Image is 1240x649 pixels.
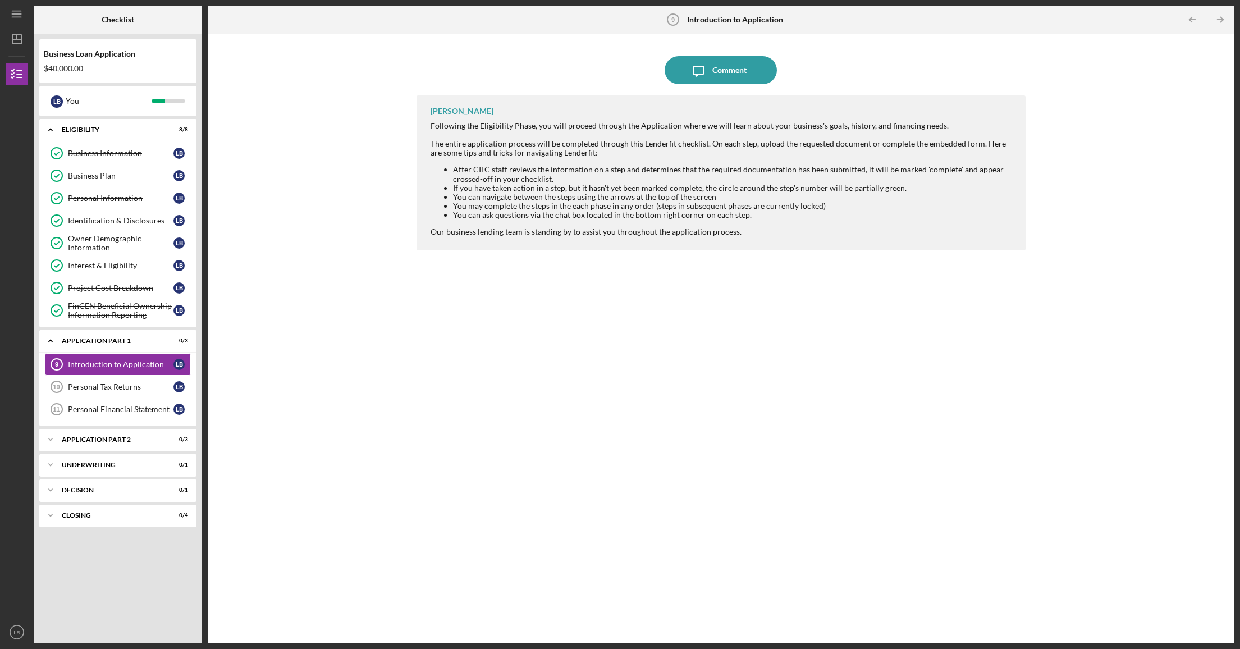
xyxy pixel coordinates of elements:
[66,92,152,111] div: You
[44,64,192,73] div: $40,000.00
[168,436,188,443] div: 0 / 3
[665,56,777,84] button: Comment
[168,337,188,344] div: 0 / 3
[102,15,134,24] b: Checklist
[671,16,675,23] tspan: 9
[453,184,1014,193] li: If you have taken action in a step, but it hasn't yet been marked complete, the circle around the...
[173,260,185,271] div: L B
[173,381,185,392] div: L B
[62,436,160,443] div: Application Part 2
[62,487,160,493] div: Decision
[453,193,1014,202] li: You can navigate between the steps using the arrows at the top of the screen
[45,209,191,232] a: Identification & DisclosuresLB
[173,170,185,181] div: L B
[45,254,191,277] a: Interest & EligibilityLB
[68,234,173,252] div: Owner Demographic Information
[45,232,191,254] a: Owner Demographic InformationLB
[6,621,28,643] button: LB
[45,187,191,209] a: Personal InformationLB
[68,301,173,319] div: FinCEN Beneficial Ownership Information Reporting
[453,202,1014,211] li: You may complete the steps in the each phase in any order (steps in subsequent phases are current...
[173,282,185,294] div: L B
[453,211,1014,220] li: You can ask questions via the chat box located in the bottom right corner on each step.
[68,171,173,180] div: Business Plan
[53,383,60,390] tspan: 10
[13,629,20,636] text: LB
[168,487,188,493] div: 0 / 1
[173,359,185,370] div: L B
[431,107,493,116] div: [PERSON_NAME]
[45,376,191,398] a: 10Personal Tax ReturnsLB
[168,126,188,133] div: 8 / 8
[168,512,188,519] div: 0 / 4
[45,277,191,299] a: Project Cost BreakdownLB
[173,305,185,316] div: L B
[45,353,191,376] a: 9Introduction to ApplicationLB
[55,361,58,368] tspan: 9
[62,461,160,468] div: Underwriting
[68,382,173,391] div: Personal Tax Returns
[45,398,191,421] a: 11Personal Financial StatementLB
[173,215,185,226] div: L B
[62,337,160,344] div: Application Part 1
[173,148,185,159] div: L B
[68,149,173,158] div: Business Information
[45,299,191,322] a: FinCEN Beneficial Ownership Information ReportingLB
[453,165,1014,183] li: After CILC staff reviews the information on a step and determines that the required documentation...
[431,121,1014,236] div: Following the Eligibility Phase, you will proceed through the Application where we will learn abo...
[68,360,173,369] div: Introduction to Application
[45,164,191,187] a: Business PlanLB
[687,15,783,24] b: Introduction to Application
[173,404,185,415] div: L B
[68,284,173,292] div: Project Cost Breakdown
[168,461,188,468] div: 0 / 1
[68,216,173,225] div: Identification & Disclosures
[68,194,173,203] div: Personal Information
[53,406,60,413] tspan: 11
[712,56,747,84] div: Comment
[62,512,160,519] div: Closing
[51,95,63,108] div: L B
[62,126,160,133] div: Eligibility
[44,49,192,58] div: Business Loan Application
[173,193,185,204] div: L B
[68,405,173,414] div: Personal Financial Statement
[68,261,173,270] div: Interest & Eligibility
[45,142,191,164] a: Business InformationLB
[173,237,185,249] div: L B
